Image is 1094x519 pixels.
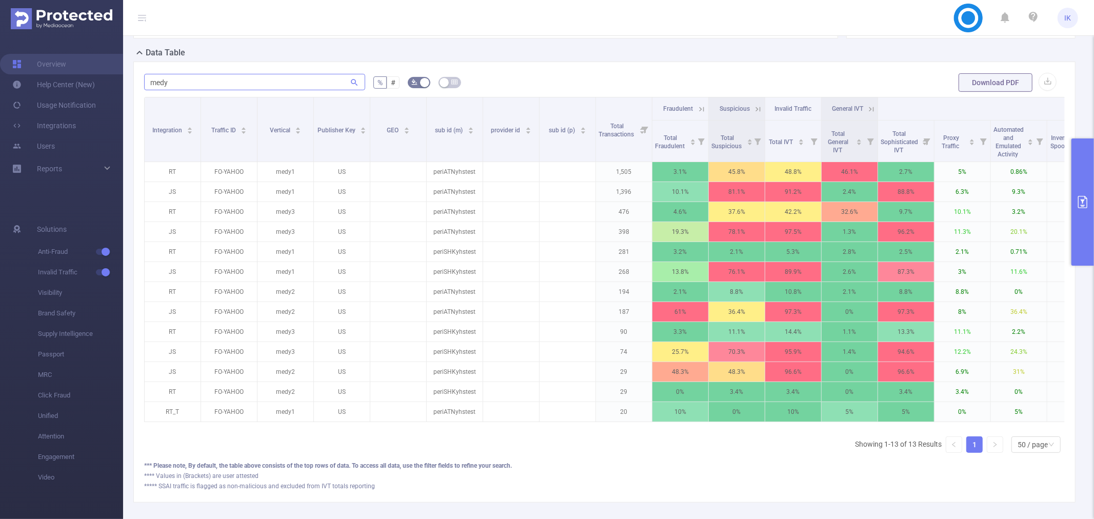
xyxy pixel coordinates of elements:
p: 24.3% [991,342,1047,362]
p: RT [145,202,201,222]
p: medy2 [257,302,313,322]
a: Help Center (New) [12,74,95,95]
p: 3.4% [934,382,990,402]
p: JS [145,222,201,242]
i: icon: caret-down [747,141,752,144]
i: icon: caret-up [468,126,474,129]
p: 48.3% [709,362,765,382]
div: Sort [580,126,586,132]
span: Total Fraudulent [655,134,686,150]
p: periATNyhstest [427,222,483,242]
p: 9.7% [878,202,934,222]
div: 50 / page [1018,437,1048,452]
p: 12.2% [934,342,990,362]
p: 8.8% [709,282,765,302]
p: JS [145,342,201,362]
p: 11.1% [934,322,990,342]
p: 5% [878,402,934,422]
p: FO-YAHOO [201,402,257,422]
p: 95.9% [765,342,821,362]
p: 0.86% [991,162,1047,182]
p: 29 [596,362,652,382]
p: 0% [652,382,708,402]
span: Total Suspicious [711,134,743,150]
p: US [314,362,370,382]
p: 10% [652,402,708,422]
a: Integrations [12,115,76,136]
span: Engagement [38,447,123,467]
p: periATNyhstest [427,282,483,302]
i: icon: caret-up [525,126,531,129]
p: 81.1% [709,182,765,202]
p: periATNyhstest [427,182,483,202]
img: Protected Media [11,8,112,29]
p: medy2 [257,382,313,402]
p: 6.9% [934,362,990,382]
button: Download PDF [959,73,1032,92]
p: medy3 [257,322,313,342]
span: Invalid Traffic [775,105,812,112]
p: 2.1% [652,282,708,302]
p: 0% [991,382,1047,402]
p: 476 [596,202,652,222]
p: 0% [991,282,1047,302]
span: Proxy Traffic [942,134,961,150]
p: US [314,282,370,302]
i: icon: caret-down [1027,141,1033,144]
div: **** Values in (Brackets) are user attested [144,471,1065,481]
p: periSHKyhstest [427,242,483,262]
p: 88.8% [878,182,934,202]
p: 2.6% [822,262,878,282]
i: Filter menu [976,121,990,162]
p: FO-YAHOO [201,382,257,402]
p: periSHKyhstest [427,262,483,282]
span: Traffic ID [211,127,237,134]
a: Overview [12,54,66,74]
i: icon: caret-up [187,126,193,129]
p: periSHKyhstest [427,382,483,402]
span: Total IVT [769,138,795,146]
p: 31% [991,362,1047,382]
i: icon: right [992,442,998,448]
div: Sort [856,137,862,144]
p: 36.4% [991,302,1047,322]
i: Filter menu [863,121,878,162]
span: Anti-Fraud [38,242,123,262]
span: Reports [37,165,62,173]
a: Users [12,136,55,156]
p: periATNyhstest [427,162,483,182]
p: medy1 [257,262,313,282]
p: JS [145,302,201,322]
p: 91.2% [765,182,821,202]
span: Total Transactions [599,123,635,138]
span: Supply Intelligence [38,324,123,344]
span: IK [1065,8,1071,28]
span: Automated and Emulated Activity [993,126,1024,158]
p: 1,396 [596,182,652,202]
i: icon: caret-down [295,130,301,133]
i: icon: caret-down [580,130,586,133]
p: 61% [652,302,708,322]
p: 11.3% [934,222,990,242]
p: 10.8% [765,282,821,302]
span: Unified [38,406,123,426]
p: 32.6% [822,202,878,222]
span: GEO [387,127,400,134]
div: Sort [295,126,301,132]
div: ***** SSAI traffic is flagged as non-malicious and excluded from IVT totals reporting [144,482,1065,491]
p: 3.4% [765,382,821,402]
span: sub id (m) [435,127,465,134]
div: Sort [690,137,696,144]
span: MRC [38,365,123,385]
p: JS [145,362,201,382]
p: 76.1% [709,262,765,282]
p: FO-YAHOO [201,322,257,342]
span: Publisher Key [317,127,357,134]
li: Showing 1-13 of 13 Results [855,436,942,453]
i: icon: caret-down [361,130,366,133]
p: periATNyhstest [427,302,483,322]
li: Previous Page [946,436,962,453]
i: icon: bg-colors [411,79,417,85]
p: medy2 [257,282,313,302]
div: Sort [969,137,975,144]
